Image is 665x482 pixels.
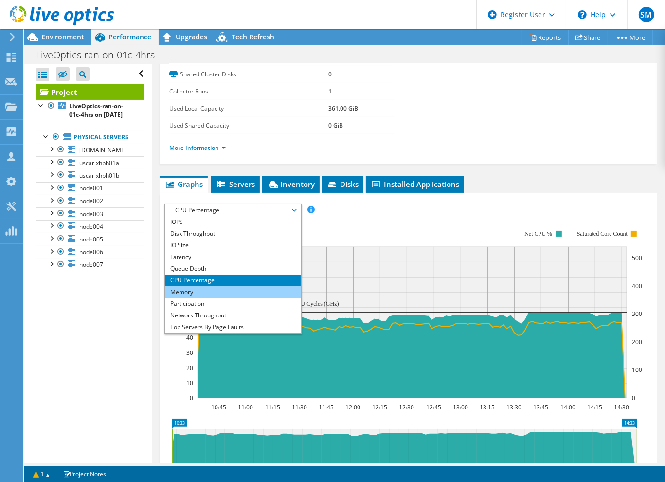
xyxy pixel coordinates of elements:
span: CPU Percentage [170,204,295,216]
text: 12:00 [346,403,361,411]
a: More [608,30,653,45]
a: Share [568,30,608,45]
li: Latency [165,251,300,263]
li: Queue Depth [165,263,300,275]
text: 0 [632,394,635,402]
text: 14:15 [588,403,603,411]
text: 13:00 [453,403,468,411]
span: node006 [79,248,103,256]
span: Installed Applications [371,179,459,189]
b: 361.00 GiB [328,104,358,112]
li: Top Servers By Page Faults [165,321,300,333]
a: node003 [36,207,144,220]
a: Project Notes [56,468,113,480]
text: 11:00 [238,403,253,411]
li: Network Throughput [165,310,300,321]
label: Shared Cluster Disks [169,70,328,79]
text: 12:45 [427,403,442,411]
span: node002 [79,197,103,205]
a: Project [36,84,144,100]
text: Saturated Core Count [577,230,628,237]
span: node004 [79,222,103,231]
a: node004 [36,220,144,233]
text: 400 [632,282,642,290]
li: Participation [165,298,300,310]
span: Graphs [164,179,203,189]
span: uscarlxhph01a [79,159,119,167]
span: Tech Refresh [232,32,274,41]
label: Used Shared Capacity [169,121,328,130]
text: 11:30 [292,403,307,411]
li: Disk Throughput [165,228,300,240]
span: Servers [216,179,255,189]
text: 300 [632,310,642,318]
span: uscarlxhph01b [79,171,119,180]
b: LiveOptics-ran-on-01c-4hrs on [DATE] [69,102,123,119]
span: Inventory [267,179,315,189]
a: node001 [36,182,144,195]
a: Reports [522,30,569,45]
text: 12:15 [373,403,388,411]
text: 0 [190,394,193,402]
a: [DOMAIN_NAME] [36,144,144,156]
a: node005 [36,233,144,245]
label: Collector Runs [169,87,328,96]
text: 14:30 [614,403,629,411]
span: [DOMAIN_NAME] [79,146,126,154]
a: node002 [36,195,144,207]
text: 100 [632,366,642,374]
span: Performance [108,32,151,41]
text: 40 [186,334,193,342]
span: node007 [79,260,103,269]
text: 11:45 [319,403,334,411]
a: uscarlxhph01a [36,156,144,169]
span: node005 [79,235,103,243]
text: 10:45 [212,403,227,411]
span: node003 [79,210,103,218]
a: 1 [26,468,56,480]
h1: LiveOptics-ran-on-01c-4hrs [32,50,170,60]
text: 30 [186,349,193,357]
text: 200 [632,338,642,346]
text: 500 [632,254,642,262]
li: Memory [165,286,300,298]
span: SM [639,7,654,22]
a: LiveOptics-ran-on-01c-4hrs on [DATE] [36,100,144,121]
text: 11:15 [266,403,281,411]
text: Net CPU % [525,230,553,237]
b: 0 [328,70,332,78]
text: 13:45 [534,403,549,411]
text: 13:15 [480,403,495,411]
text: 14:00 [561,403,576,411]
b: 0 GiB [328,121,343,130]
label: Used Local Capacity [169,104,328,113]
a: node006 [36,246,144,259]
li: IO Size [165,240,300,251]
span: Upgrades [176,32,207,41]
b: 1 [328,87,332,95]
span: Disks [327,179,359,189]
text: 12:30 [399,403,414,411]
li: IOPS [165,216,300,228]
li: CPU Percentage [165,275,300,286]
svg: \n [578,10,587,19]
a: uscarlxhph01b [36,169,144,182]
a: More Information [169,144,226,152]
span: node001 [79,184,103,192]
a: node007 [36,259,144,271]
text: 10 [186,379,193,387]
text: 13:30 [507,403,522,411]
a: Physical Servers [36,131,144,144]
span: Environment [41,32,84,41]
text: 20 [186,364,193,372]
